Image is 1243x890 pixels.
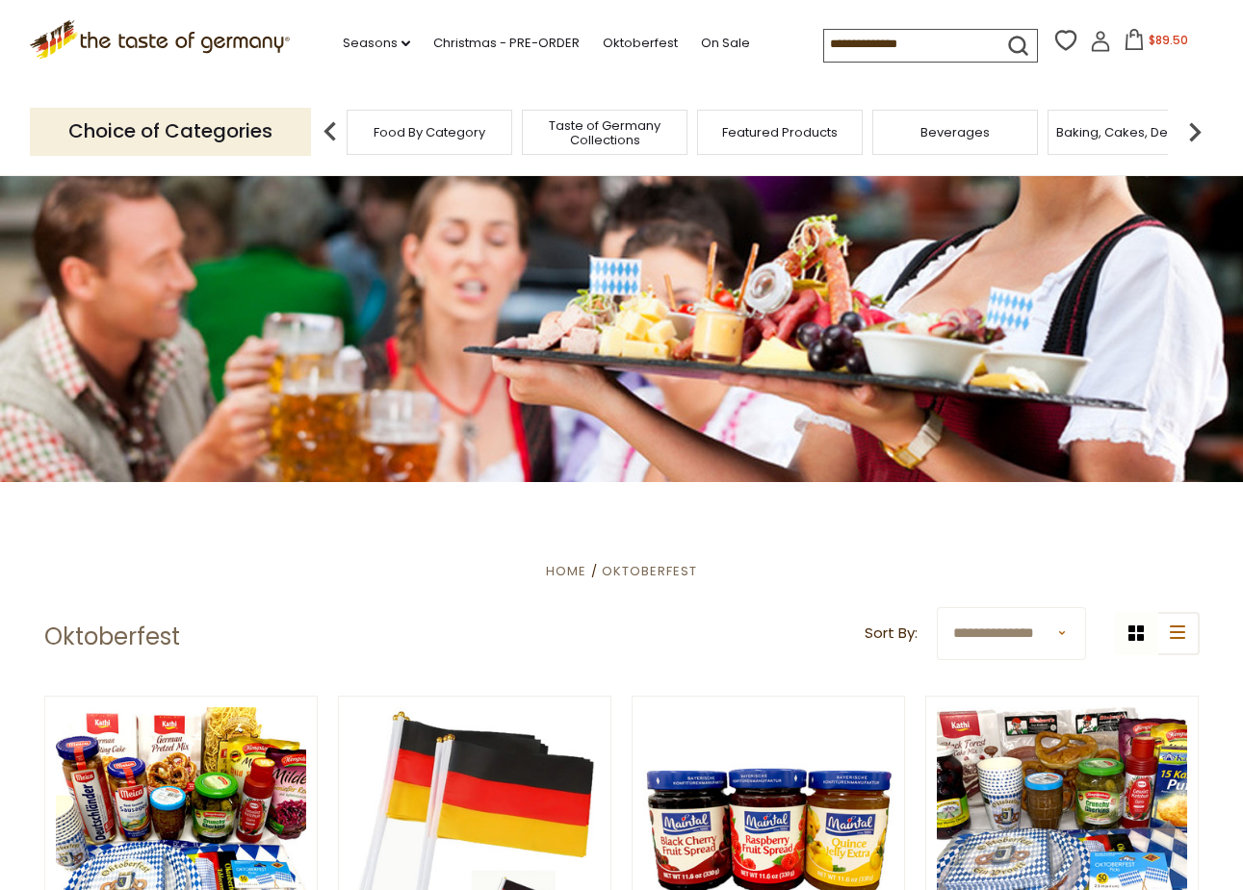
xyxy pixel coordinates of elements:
a: Featured Products [722,125,838,140]
label: Sort By: [865,622,918,646]
a: Home [546,562,586,580]
button: $89.50 [1115,29,1197,58]
h1: Oktoberfest [44,623,180,651]
a: Food By Category [374,125,485,140]
a: Beverages [920,125,990,140]
span: $89.50 [1149,32,1188,48]
img: previous arrow [311,113,350,151]
a: Christmas - PRE-ORDER [433,33,580,54]
a: Oktoberfest [602,562,697,580]
a: Baking, Cakes, Desserts [1056,125,1205,140]
a: On Sale [701,33,750,54]
p: Choice of Categories [30,108,311,155]
a: Seasons [343,33,410,54]
a: Taste of Germany Collections [528,118,682,147]
img: next arrow [1176,113,1214,151]
a: Oktoberfest [603,33,678,54]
